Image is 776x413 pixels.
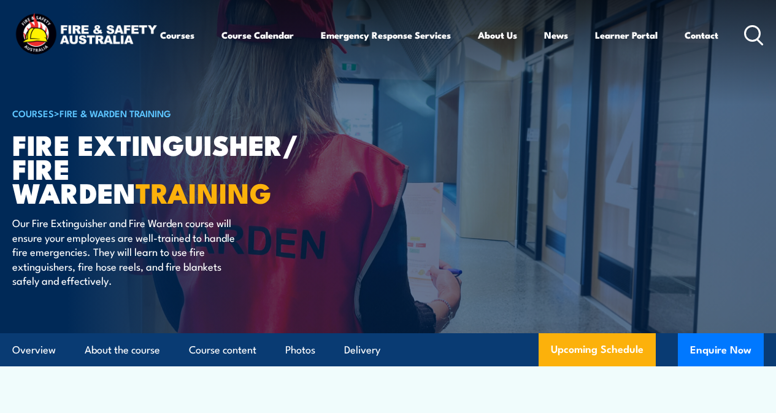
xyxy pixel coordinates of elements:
[12,106,315,120] h6: >
[136,171,272,213] strong: TRAINING
[60,106,171,120] a: Fire & Warden Training
[12,132,315,204] h1: Fire Extinguisher/ Fire Warden
[285,334,315,366] a: Photos
[221,20,294,50] a: Course Calendar
[685,20,718,50] a: Contact
[12,106,54,120] a: COURSES
[539,333,656,366] a: Upcoming Schedule
[595,20,658,50] a: Learner Portal
[344,334,380,366] a: Delivery
[321,20,451,50] a: Emergency Response Services
[189,334,256,366] a: Course content
[478,20,517,50] a: About Us
[12,215,236,287] p: Our Fire Extinguisher and Fire Warden course will ensure your employees are well-trained to handl...
[544,20,568,50] a: News
[85,334,160,366] a: About the course
[678,333,764,366] button: Enquire Now
[160,20,194,50] a: Courses
[12,334,56,366] a: Overview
